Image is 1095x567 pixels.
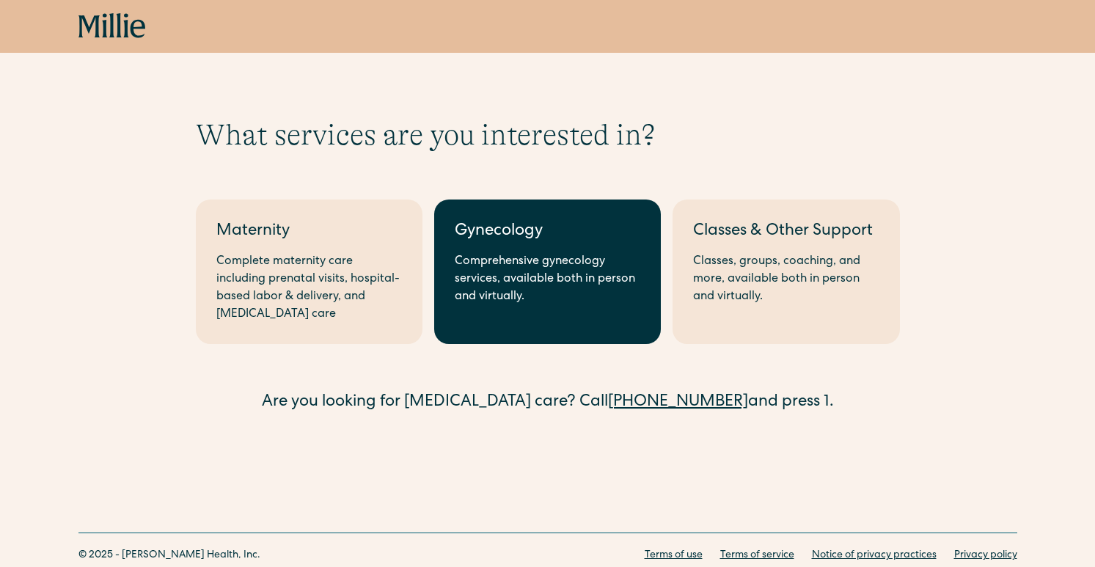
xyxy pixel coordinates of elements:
div: Maternity [216,220,402,244]
a: [PHONE_NUMBER] [608,395,748,411]
div: Classes & Other Support [693,220,879,244]
a: Classes & Other SupportClasses, groups, coaching, and more, available both in person and virtually. [673,200,899,344]
a: Privacy policy [954,548,1017,563]
div: Complete maternity care including prenatal visits, hospital-based labor & delivery, and [MEDICAL_... [216,253,402,323]
div: Comprehensive gynecology services, available both in person and virtually. [455,253,640,306]
a: MaternityComplete maternity care including prenatal visits, hospital-based labor & delivery, and ... [196,200,422,344]
a: Terms of use [645,548,703,563]
h1: What services are you interested in? [196,117,900,153]
div: Classes, groups, coaching, and more, available both in person and virtually. [693,253,879,306]
div: Are you looking for [MEDICAL_DATA] care? Call and press 1. [196,391,900,415]
div: © 2025 - [PERSON_NAME] Health, Inc. [78,548,260,563]
a: Terms of service [720,548,794,563]
div: Gynecology [455,220,640,244]
a: GynecologyComprehensive gynecology services, available both in person and virtually. [434,200,661,344]
a: Notice of privacy practices [812,548,937,563]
